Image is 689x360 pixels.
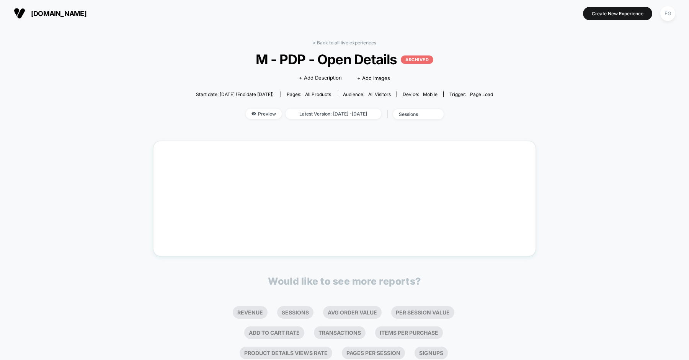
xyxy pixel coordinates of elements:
[246,109,282,119] span: Preview
[397,91,443,97] span: Device:
[391,306,454,319] li: Per Session Value
[11,7,89,20] button: [DOMAIN_NAME]
[233,306,268,319] li: Revenue
[305,91,331,97] span: all products
[357,75,390,81] span: + Add Images
[583,7,652,20] button: Create New Experience
[423,91,438,97] span: mobile
[342,347,405,359] li: Pages Per Session
[368,91,391,97] span: All Visitors
[401,55,433,64] p: ARCHIVED
[375,326,443,339] li: Items Per Purchase
[211,51,478,67] span: M - PDP - Open Details
[240,347,332,359] li: Product Details Views Rate
[323,306,382,319] li: Avg Order Value
[399,111,429,117] div: sessions
[660,6,675,21] div: FG
[385,109,393,120] span: |
[658,6,678,21] button: FG
[268,275,421,287] p: Would like to see more reports?
[415,347,448,359] li: Signups
[196,91,274,97] span: Start date: [DATE] (End date [DATE])
[14,8,25,19] img: Visually logo
[449,91,493,97] div: Trigger:
[343,91,391,97] div: Audience:
[287,91,331,97] div: Pages:
[470,91,493,97] span: Page Load
[31,10,87,18] span: [DOMAIN_NAME]
[244,326,304,339] li: Add To Cart Rate
[314,326,366,339] li: Transactions
[286,109,381,119] span: Latest Version: [DATE] - [DATE]
[313,40,376,46] a: < Back to all live experiences
[299,74,342,82] span: + Add Description
[277,306,313,319] li: Sessions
